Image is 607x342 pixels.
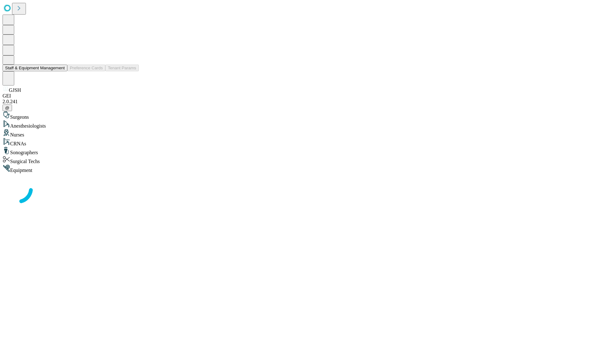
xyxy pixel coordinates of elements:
[67,65,105,71] button: Preference Cards
[105,65,139,71] button: Tenant Params
[3,65,67,71] button: Staff & Equipment Management
[3,120,604,129] div: Anesthesiologists
[3,104,12,111] button: @
[3,147,604,155] div: Sonographers
[3,155,604,164] div: Surgical Techs
[3,99,604,104] div: 2.0.241
[3,129,604,138] div: Nurses
[9,87,21,93] span: GJSH
[3,164,604,173] div: Equipment
[3,111,604,120] div: Surgeons
[3,93,604,99] div: GEI
[5,105,9,110] span: @
[3,138,604,147] div: CRNAs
